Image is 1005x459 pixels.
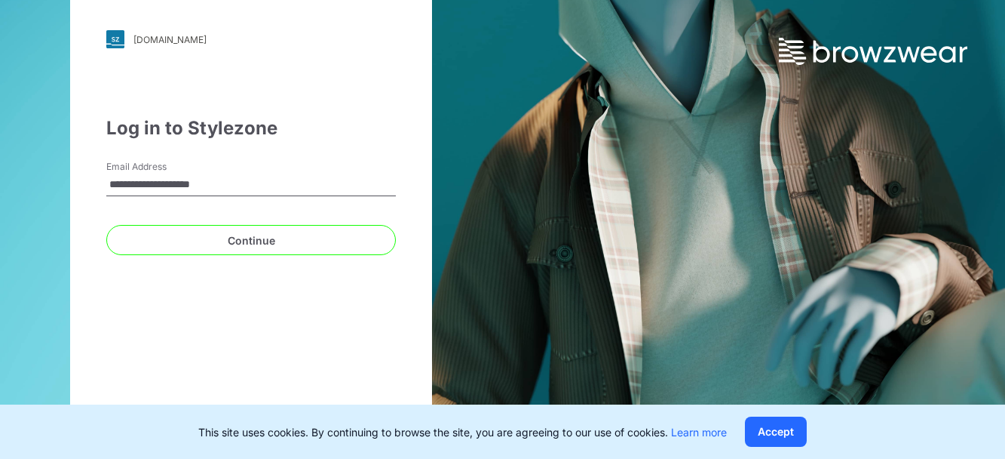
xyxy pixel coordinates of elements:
[106,225,396,255] button: Continue
[133,34,207,45] div: [DOMAIN_NAME]
[106,30,124,48] img: svg+xml;base64,PHN2ZyB3aWR0aD0iMjgiIGhlaWdodD0iMjgiIHZpZXdCb3g9IjAgMCAyOCAyOCIgZmlsbD0ibm9uZSIgeG...
[106,160,212,174] label: Email Address
[106,115,396,142] div: Log in to Stylezone
[106,30,396,48] a: [DOMAIN_NAME]
[779,38,967,65] img: browzwear-logo.73288ffb.svg
[671,426,727,439] a: Learn more
[198,424,727,440] p: This site uses cookies. By continuing to browse the site, you are agreeing to our use of cookies.
[745,417,807,447] button: Accept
